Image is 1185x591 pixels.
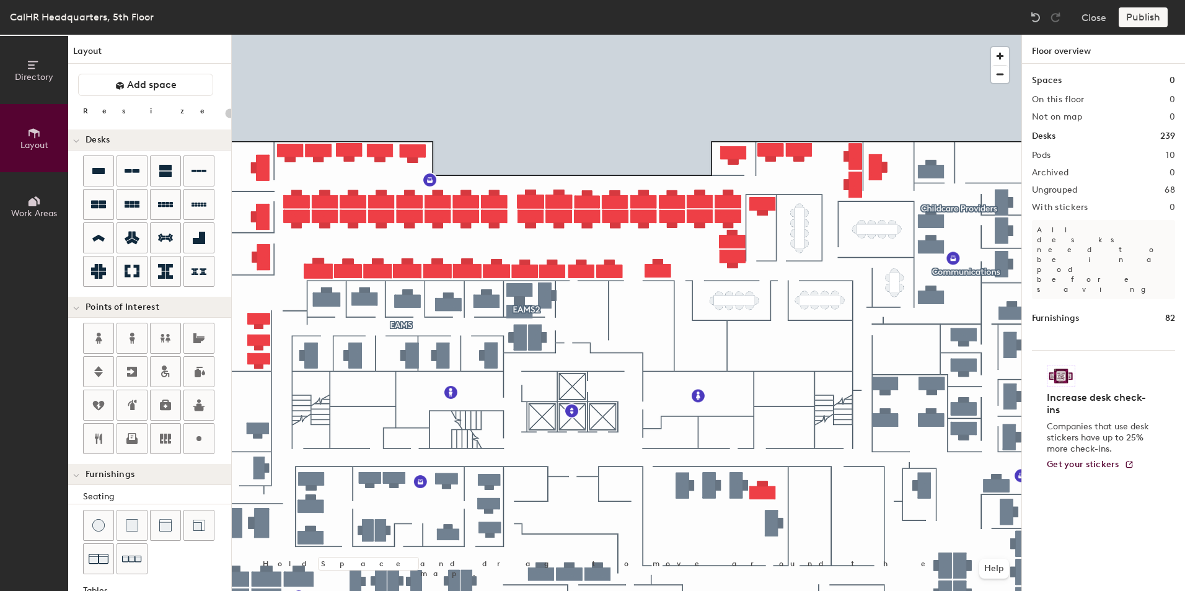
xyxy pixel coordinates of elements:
[83,543,114,574] button: Couch (x2)
[1047,459,1119,470] span: Get your stickers
[83,510,114,541] button: Stool
[10,9,154,25] div: CalHR Headquarters, 5th Floor
[1170,203,1175,212] h2: 0
[1160,129,1175,143] h1: 239
[122,549,142,569] img: Couch (x3)
[1029,11,1042,24] img: Undo
[1032,129,1055,143] h1: Desks
[117,543,148,574] button: Couch (x3)
[1032,151,1051,160] h2: Pods
[150,510,181,541] button: Couch (middle)
[1047,421,1153,455] p: Companies that use desk stickers have up to 25% more check-ins.
[1166,151,1175,160] h2: 10
[11,208,57,219] span: Work Areas
[1032,112,1082,122] h2: Not on map
[1165,185,1175,195] h2: 68
[1170,74,1175,87] h1: 0
[92,519,105,532] img: Stool
[1170,112,1175,122] h2: 0
[1049,11,1062,24] img: Redo
[1032,95,1085,105] h2: On this floor
[1047,392,1153,416] h4: Increase desk check-ins
[126,519,138,532] img: Cushion
[1170,95,1175,105] h2: 0
[89,549,108,569] img: Couch (x2)
[78,74,213,96] button: Add space
[86,135,110,145] span: Desks
[1032,185,1078,195] h2: Ungrouped
[117,510,148,541] button: Cushion
[1047,366,1075,387] img: Sticker logo
[183,510,214,541] button: Couch (corner)
[1047,460,1134,470] a: Get your stickers
[1081,7,1106,27] button: Close
[193,519,205,532] img: Couch (corner)
[1032,168,1068,178] h2: Archived
[1032,74,1062,87] h1: Spaces
[1032,312,1079,325] h1: Furnishings
[1022,35,1185,64] h1: Floor overview
[127,79,177,91] span: Add space
[159,519,172,532] img: Couch (middle)
[979,559,1009,579] button: Help
[83,106,220,116] div: Resize
[86,470,134,479] span: Furnishings
[86,302,159,312] span: Points of Interest
[1032,203,1088,212] h2: With stickers
[1032,220,1175,299] p: All desks need to be in a pod before saving
[15,72,53,82] span: Directory
[20,140,48,151] span: Layout
[83,490,231,504] div: Seating
[1170,168,1175,178] h2: 0
[1165,312,1175,325] h1: 82
[68,45,231,64] h1: Layout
